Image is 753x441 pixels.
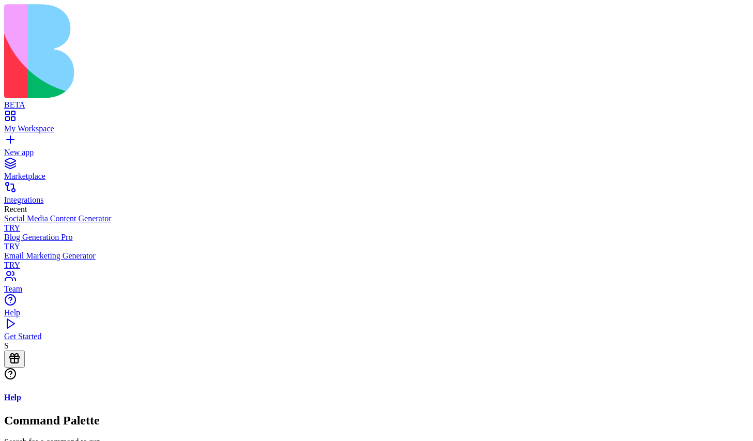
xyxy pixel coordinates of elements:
div: TRY [4,242,749,251]
div: Social Media Content Generator [4,214,749,223]
span: Recent [4,205,27,214]
span: S [4,341,9,350]
a: Marketplace [4,162,749,181]
div: Help [4,308,749,317]
a: Help [4,299,749,317]
a: My Workspace [4,115,749,133]
div: TRY [4,261,749,270]
a: Integrations [4,186,749,205]
div: Get Started [4,332,749,341]
div: BETA [4,100,749,110]
div: Team [4,284,749,294]
div: Email Marketing Generator [4,251,749,261]
a: Email Marketing GeneratorTRY [4,251,749,270]
a: Social Media Content GeneratorTRY [4,214,749,233]
div: Marketplace [4,172,749,181]
div: TRY [4,223,749,233]
a: Get Started [4,323,749,341]
h2: Command Palette [4,414,749,428]
img: logo [4,4,420,98]
div: Blog Generation Pro [4,233,749,242]
div: Integrations [4,195,749,205]
a: Help [4,393,749,402]
a: Team [4,275,749,294]
a: BETA [4,91,749,110]
div: New app [4,148,749,157]
div: My Workspace [4,124,749,133]
a: New app [4,139,749,157]
a: Blog Generation ProTRY [4,233,749,251]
